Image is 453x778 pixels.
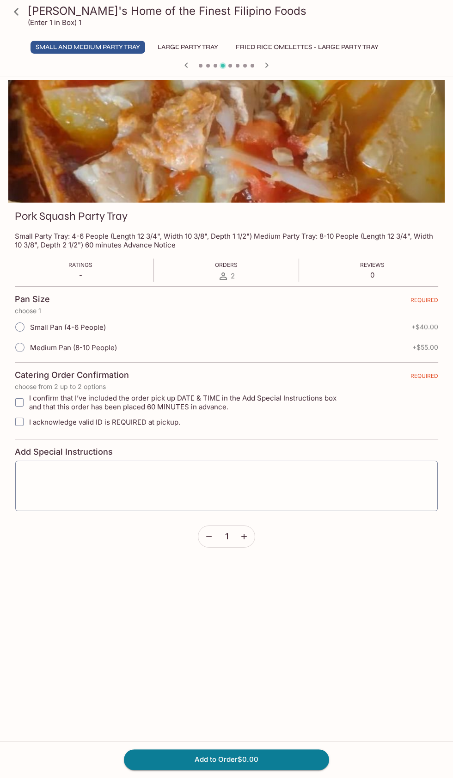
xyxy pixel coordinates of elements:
p: choose 1 [15,307,438,315]
span: 1 [225,531,228,542]
span: Reviews [360,261,385,268]
span: + $40.00 [411,323,438,331]
span: REQUIRED [410,372,438,383]
p: choose from 2 up to 2 options [15,383,438,390]
p: Small Party Tray: 4-6 People (Length 12 3/4", Width 10 3/8", Depth 1 1/2") Medium Party Tray: 8-1... [15,232,438,249]
button: Large Party Tray [153,41,223,54]
button: Small and Medium Party Tray [31,41,145,54]
span: Orders [215,261,238,268]
h3: Pork Squash Party Tray [15,209,128,223]
span: + $55.00 [412,344,438,351]
span: 2 [231,272,235,280]
h4: Pan Size [15,294,50,304]
span: I acknowledge valid ID is REQUIRED at pickup. [29,418,180,426]
span: REQUIRED [410,296,438,307]
p: (Enter 1 in Box) 1 [28,18,81,27]
span: I confirm that I’ve included the order pick up DATE & TIME in the Add Special Instructions box an... [29,394,349,411]
h4: Catering Order Confirmation [15,370,129,380]
span: Small Pan (4-6 People) [30,323,106,332]
button: Fried Rice Omelettes - Large Party Tray [231,41,384,54]
p: - [68,271,92,279]
span: Medium Pan (8-10 People) [30,343,117,352]
h3: [PERSON_NAME]'s Home of the Finest Filipino Foods [28,4,441,18]
p: 0 [360,271,385,279]
button: Add to Order$0.00 [124,749,329,770]
div: Pork Squash Party Tray [8,80,445,203]
span: Ratings [68,261,92,268]
h4: Add Special Instructions [15,447,438,457]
